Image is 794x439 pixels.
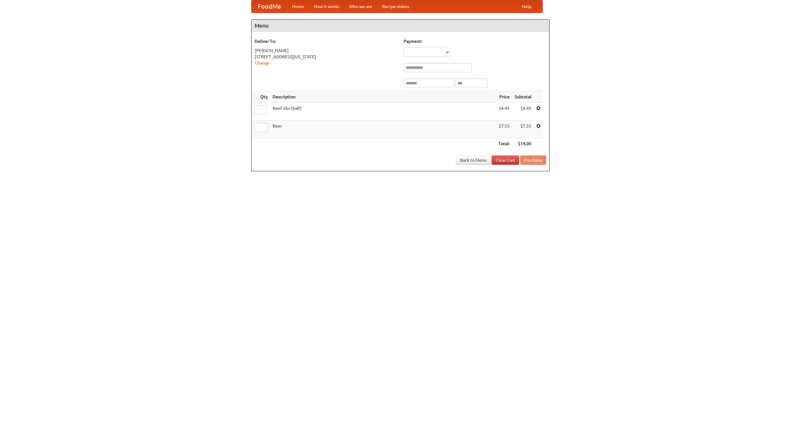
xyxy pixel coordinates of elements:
h4: Menu [252,20,549,32]
td: $7.55 [496,120,512,138]
td: $6.45 [512,103,534,120]
h5: Payment: [404,38,546,44]
a: Home [287,0,309,13]
div: [STREET_ADDRESS][US_STATE] [255,54,397,60]
div: [PERSON_NAME] [255,47,397,54]
a: Help [517,0,536,13]
a: Back to Menu [456,155,491,165]
a: Who we are [344,0,377,13]
td: Beer [270,120,496,138]
td: $7.55 [512,120,534,138]
th: Subtotal [512,91,534,103]
td: $6.45 [496,103,512,120]
button: Purchase [520,155,546,165]
th: Qty [252,91,270,103]
th: Total: [496,138,512,150]
a: Change [255,60,270,65]
a: Recipe videos [377,0,414,13]
th: Price [496,91,512,103]
a: FoodMe [252,0,287,13]
h5: Deliver To: [255,38,397,44]
th: $14.00 [512,138,534,150]
th: Description [270,91,496,103]
td: Beef ribs (half) [270,103,496,120]
a: Clear Cart [492,155,519,165]
a: How it works [309,0,344,13]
